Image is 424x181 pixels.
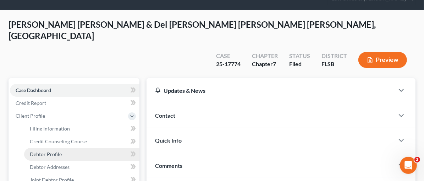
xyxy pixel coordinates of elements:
div: Case [216,52,241,60]
span: 2 [414,157,420,163]
span: Contact [155,112,175,119]
span: Quick Info [155,137,182,144]
a: Debtor Profile [24,148,139,161]
span: Comments [155,162,182,169]
div: Filed [289,60,310,68]
span: Debtor Profile [30,151,62,157]
span: Client Profile [16,113,45,119]
a: Debtor Addresses [24,161,139,174]
span: Debtor Addresses [30,164,70,170]
a: Filing Information [24,122,139,135]
a: Case Dashboard [10,84,139,97]
button: Preview [358,52,407,68]
span: Credit Counseling Course [30,138,87,144]
div: District [321,52,347,60]
iframe: Intercom live chat [400,157,417,174]
div: Updates & News [155,87,386,94]
div: Chapter [252,60,278,68]
div: 25-17774 [216,60,241,68]
span: Credit Report [16,100,46,106]
div: Status [289,52,310,60]
span: Filing Information [30,126,70,132]
a: Credit Report [10,97,139,110]
span: 7 [273,60,276,67]
a: Credit Counseling Course [24,135,139,148]
div: Chapter [252,52,278,60]
span: [PERSON_NAME] [PERSON_NAME] & Del [PERSON_NAME] [PERSON_NAME] [PERSON_NAME], [GEOGRAPHIC_DATA] [9,19,376,41]
div: FLSB [321,60,347,68]
span: Case Dashboard [16,87,51,93]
